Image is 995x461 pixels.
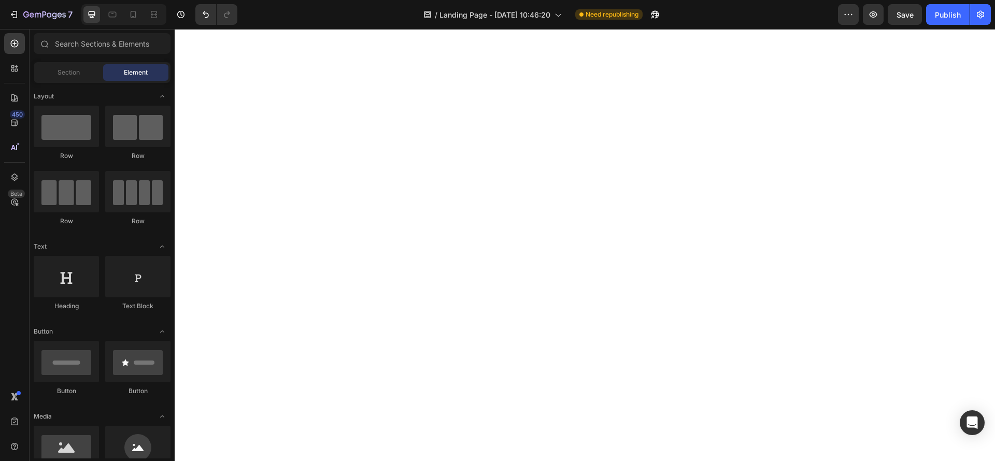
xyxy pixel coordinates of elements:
[58,68,80,77] span: Section
[105,386,170,396] div: Button
[154,408,170,425] span: Toggle open
[34,301,99,311] div: Heading
[105,301,170,311] div: Text Block
[926,4,970,25] button: Publish
[124,68,148,77] span: Element
[34,92,54,101] span: Layout
[34,242,47,251] span: Text
[435,9,437,20] span: /
[960,410,985,435] div: Open Intercom Messenger
[154,88,170,105] span: Toggle open
[935,9,961,20] div: Publish
[195,4,237,25] div: Undo/Redo
[888,4,922,25] button: Save
[68,8,73,21] p: 7
[175,29,995,461] iframe: Design area
[34,33,170,54] input: Search Sections & Elements
[34,412,52,421] span: Media
[34,151,99,161] div: Row
[105,217,170,226] div: Row
[586,10,638,19] span: Need republishing
[4,4,77,25] button: 7
[34,217,99,226] div: Row
[10,110,25,119] div: 450
[154,323,170,340] span: Toggle open
[439,9,550,20] span: Landing Page - [DATE] 10:46:20
[897,10,914,19] span: Save
[34,327,53,336] span: Button
[8,190,25,198] div: Beta
[154,238,170,255] span: Toggle open
[105,151,170,161] div: Row
[34,386,99,396] div: Button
